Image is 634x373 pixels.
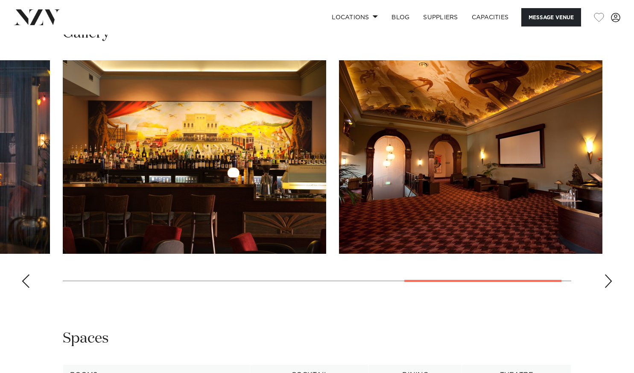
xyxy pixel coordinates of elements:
[416,8,465,26] a: SUPPLIERS
[465,8,516,26] a: Capacities
[63,60,326,254] swiper-slide: 5 / 6
[14,9,60,25] img: nzv-logo.png
[63,329,109,348] h2: Spaces
[325,8,385,26] a: Locations
[385,8,416,26] a: BLOG
[521,8,581,26] button: Message Venue
[339,60,602,254] swiper-slide: 6 / 6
